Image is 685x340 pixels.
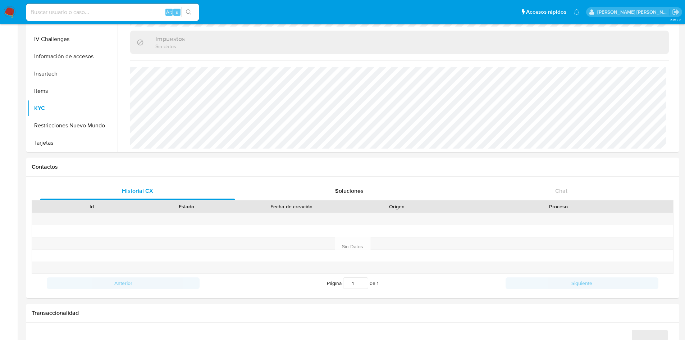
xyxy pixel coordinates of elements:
span: Accesos rápidos [526,8,566,16]
div: Fecha de creación [239,203,344,210]
button: Insurtech [28,65,118,82]
span: Soluciones [335,187,364,195]
button: search-icon [181,7,196,17]
p: ext_jesssali@mercadolibre.com.mx [597,9,670,15]
h3: Impuestos [155,35,185,43]
span: 1 [377,280,379,287]
h1: Contactos [32,163,673,171]
input: Buscar usuario o caso... [26,8,199,17]
span: Página de [327,277,379,289]
div: Estado [144,203,229,210]
div: Proceso [449,203,668,210]
span: Alt [166,9,172,15]
a: Salir [672,8,680,16]
button: Siguiente [506,277,658,289]
button: Items [28,82,118,100]
h1: Transaccionalidad [32,309,673,317]
span: Historial CX [122,187,153,195]
p: Sin datos [155,43,185,50]
a: Notificaciones [574,9,580,15]
span: s [176,9,178,15]
button: Anterior [47,277,200,289]
button: Información de accesos [28,48,118,65]
span: 3.157.2 [670,17,681,23]
div: Id [50,203,134,210]
div: Origen [355,203,439,210]
button: IV Challenges [28,31,118,48]
div: ImpuestosSin datos [130,31,669,54]
button: Tarjetas [28,134,118,151]
span: Chat [555,187,567,195]
button: Restricciones Nuevo Mundo [28,117,118,134]
button: KYC [28,100,118,117]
